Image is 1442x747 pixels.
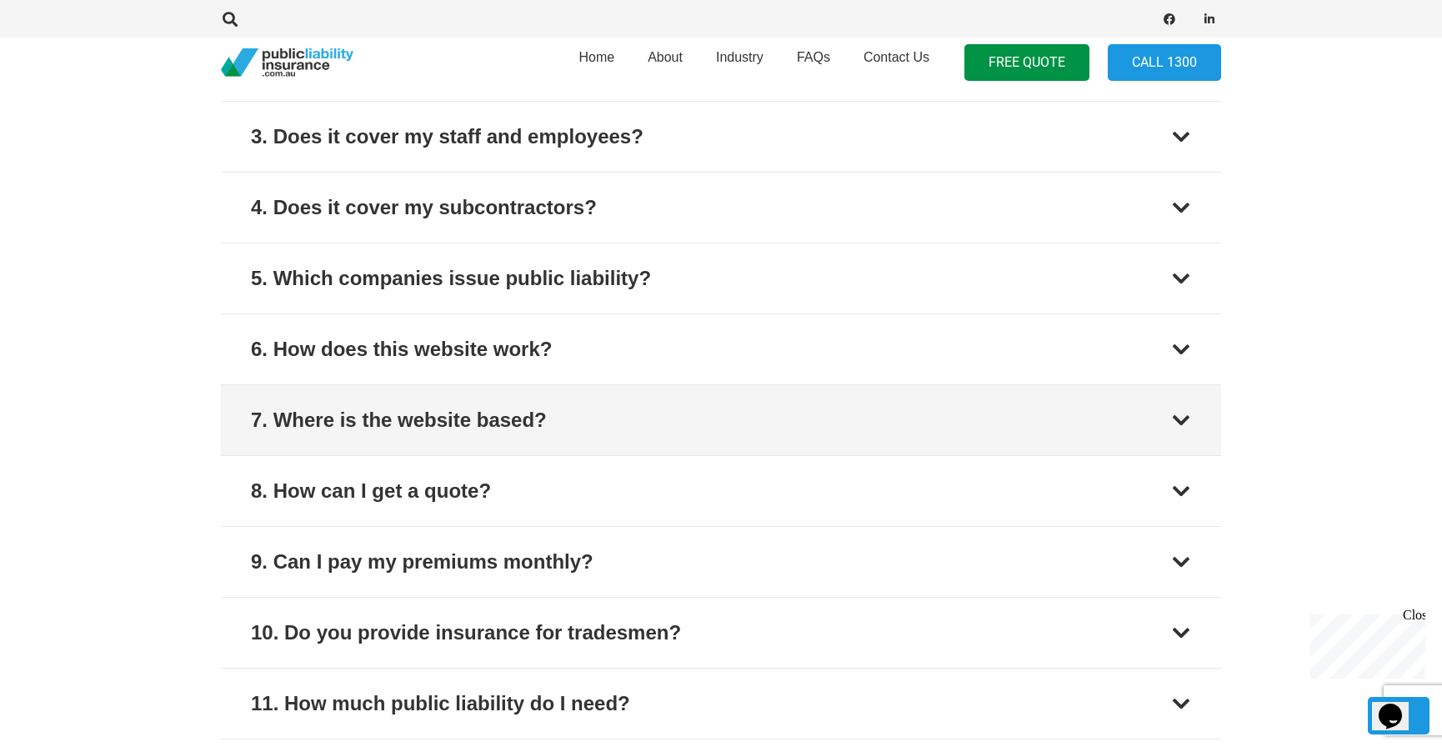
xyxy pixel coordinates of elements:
span: FAQs [797,50,830,64]
div: 11. How much public liability do I need? [251,689,630,719]
a: Call 1300 [1108,44,1221,82]
button: 11. How much public liability do I need? [221,669,1221,739]
a: About [631,33,699,93]
div: 3. Does it cover my staff and employees? [251,122,643,152]
a: LinkedIn [1198,8,1221,31]
span: About [648,50,683,64]
button: 3. Does it cover my staff and employees? [221,102,1221,172]
div: 5. Which companies issue public liability? [251,263,651,293]
iframe: chat widget [1372,680,1425,730]
a: Home [562,33,631,93]
div: 7. Where is the website based? [251,405,547,435]
div: Chat live with an agent now!Close [7,7,115,121]
div: 4. Does it cover my subcontractors? [251,193,597,223]
button: 9. Can I pay my premiums monthly? [221,527,1221,597]
a: pli_logotransparent [221,48,353,78]
a: Search [213,12,247,27]
span: Industry [716,50,764,64]
button: 7. Where is the website based? [221,385,1221,455]
button: 6. How does this website work? [221,314,1221,384]
iframe: chat widget [1304,608,1425,679]
button: 5. Which companies issue public liability? [221,243,1221,313]
a: Industry [699,33,780,93]
a: Contact Us [847,33,946,93]
a: Back to top [1368,697,1429,734]
div: 6. How does this website work? [251,334,552,364]
div: 10. Do you provide insurance for tradesmen? [251,618,681,648]
a: FREE QUOTE [964,44,1089,82]
div: 8. How can I get a quote? [251,476,491,506]
span: Home [578,50,614,64]
a: FAQs [780,33,847,93]
button: 8. How can I get a quote? [221,456,1221,526]
button: 10. Do you provide insurance for tradesmen? [221,598,1221,668]
span: Contact Us [864,50,929,64]
div: 9. Can I pay my premiums monthly? [251,547,593,577]
a: Facebook [1158,8,1181,31]
button: 4. Does it cover my subcontractors? [221,173,1221,243]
